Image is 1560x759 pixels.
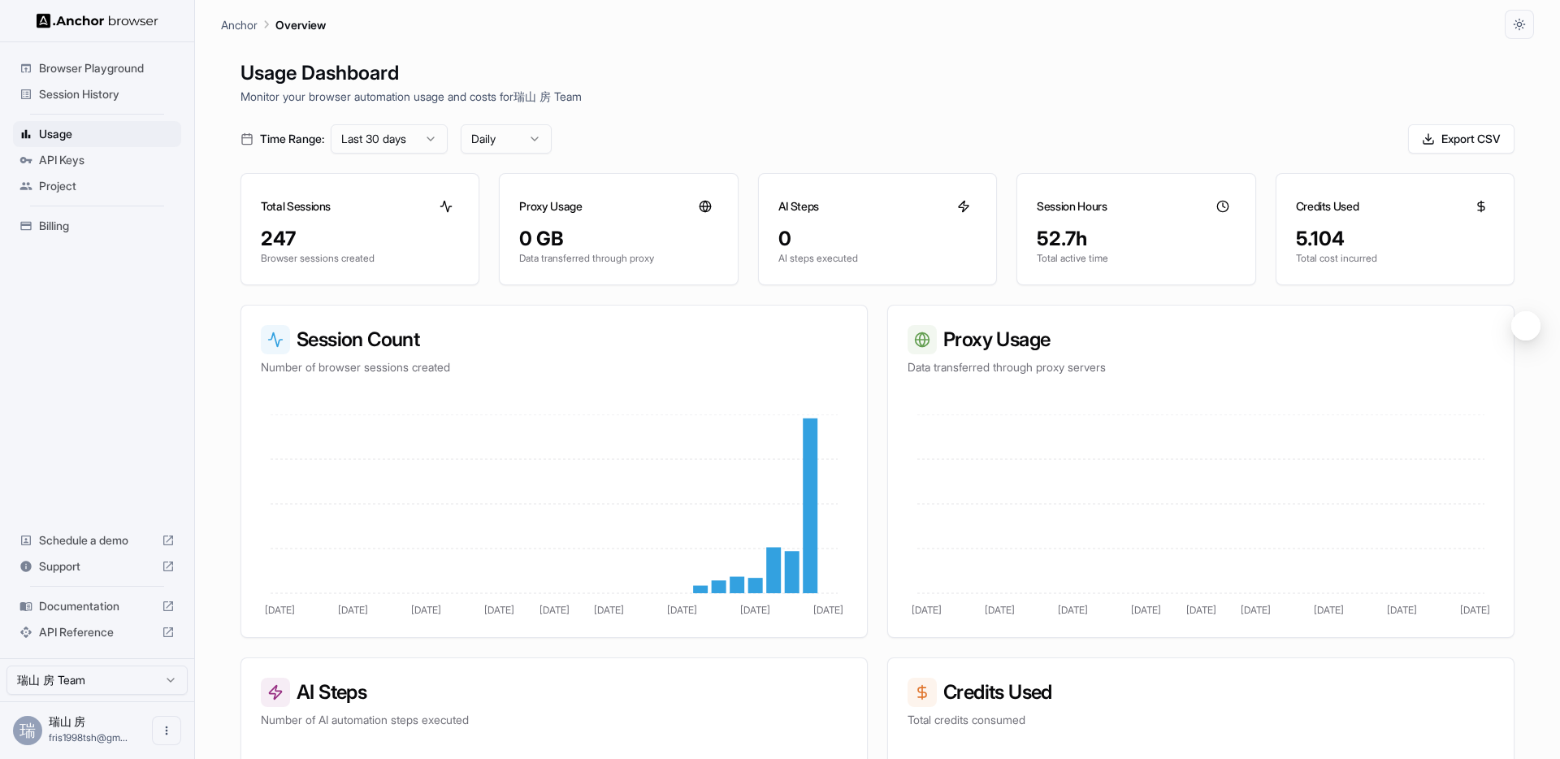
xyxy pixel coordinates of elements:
tspan: [DATE] [1186,604,1216,616]
h3: Credits Used [1296,198,1359,215]
span: Browser Playground [39,60,175,76]
p: Browser sessions created [261,252,459,265]
h3: Session Hours [1037,198,1107,215]
tspan: [DATE] [740,604,770,616]
tspan: [DATE] [539,604,570,616]
div: Browser Playground [13,55,181,81]
span: 瑞山 房 [49,714,85,728]
tspan: [DATE] [1387,604,1417,616]
h3: Proxy Usage [519,198,582,215]
p: Number of AI automation steps executed [261,712,847,728]
div: 5.104 [1296,226,1494,252]
tspan: [DATE] [985,604,1015,616]
span: Documentation [39,598,155,614]
h3: Session Count [261,325,847,354]
div: Billing [13,213,181,239]
p: Total active time [1037,252,1235,265]
h3: AI Steps [778,198,819,215]
tspan: [DATE] [813,604,843,616]
nav: breadcrumb [221,15,326,33]
h3: Proxy Usage [908,325,1494,354]
span: Time Range: [260,131,324,147]
p: Monitor your browser automation usage and costs for 瑞山 房 Team [240,88,1514,105]
button: Export CSV [1408,124,1514,154]
tspan: [DATE] [1314,604,1344,616]
span: Billing [39,218,175,234]
span: Session History [39,86,175,102]
tspan: [DATE] [1131,604,1161,616]
button: Open menu [152,716,181,745]
div: 0 GB [519,226,717,252]
div: Usage [13,121,181,147]
p: Overview [275,16,326,33]
tspan: [DATE] [912,604,942,616]
div: Documentation [13,593,181,619]
tspan: [DATE] [484,604,514,616]
div: Schedule a demo [13,527,181,553]
p: Data transferred through proxy servers [908,359,1494,375]
p: Total credits consumed [908,712,1494,728]
div: 52.7h [1037,226,1235,252]
img: Anchor Logo [37,13,158,28]
div: 0 [778,226,977,252]
p: Data transferred through proxy [519,252,717,265]
span: fris1998tsh@gmail.com [49,731,128,744]
p: AI steps executed [778,252,977,265]
div: 247 [261,226,459,252]
p: Anchor [221,16,258,33]
tspan: [DATE] [667,604,697,616]
p: Number of browser sessions created [261,359,847,375]
div: 瑞 [13,716,42,745]
span: Usage [39,126,175,142]
tspan: [DATE] [1241,604,1271,616]
span: API Reference [39,624,155,640]
span: Project [39,178,175,194]
tspan: [DATE] [265,604,295,616]
p: Total cost incurred [1296,252,1494,265]
h3: AI Steps [261,678,847,707]
span: Schedule a demo [39,532,155,549]
tspan: [DATE] [1460,604,1490,616]
span: API Keys [39,152,175,168]
tspan: [DATE] [594,604,624,616]
h3: Total Sessions [261,198,331,215]
h3: Credits Used [908,678,1494,707]
div: API Keys [13,147,181,173]
div: API Reference [13,619,181,645]
div: Support [13,553,181,579]
div: Project [13,173,181,199]
span: Support [39,558,155,575]
div: Session History [13,81,181,107]
h1: Usage Dashboard [240,59,1514,88]
tspan: [DATE] [411,604,441,616]
tspan: [DATE] [338,604,368,616]
tspan: [DATE] [1058,604,1088,616]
